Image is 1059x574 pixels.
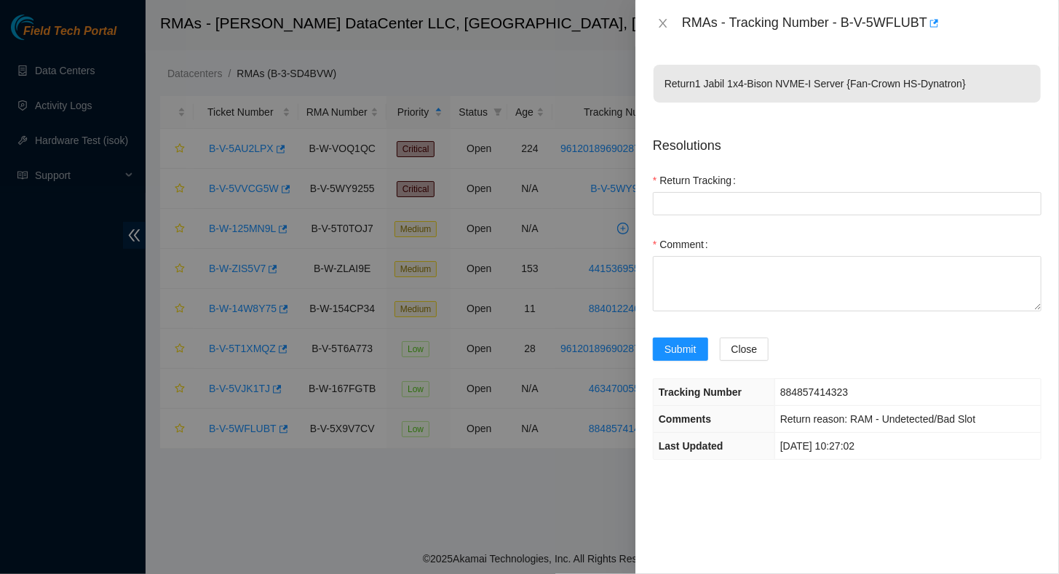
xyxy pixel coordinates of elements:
[653,124,1042,156] p: Resolutions
[731,341,758,357] span: Close
[657,17,669,29] span: close
[659,413,711,425] span: Comments
[682,12,1042,35] div: RMAs - Tracking Number - B-V-5WFLUBT
[653,17,673,31] button: Close
[654,65,1041,103] p: Return 1 Jabil 1x4-Bison NVME-I Server {Fan-Crown HS-Dynatron}
[720,338,769,361] button: Close
[780,386,848,398] span: 884857414323
[780,440,854,452] span: [DATE] 10:27:02
[780,413,975,425] span: Return reason: RAM - Undetected/Bad Slot
[659,440,723,452] span: Last Updated
[665,341,697,357] span: Submit
[653,233,714,256] label: Comment
[659,386,742,398] span: Tracking Number
[653,169,742,192] label: Return Tracking
[653,256,1042,311] textarea: Comment
[653,192,1042,215] input: Return Tracking
[653,338,708,361] button: Submit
